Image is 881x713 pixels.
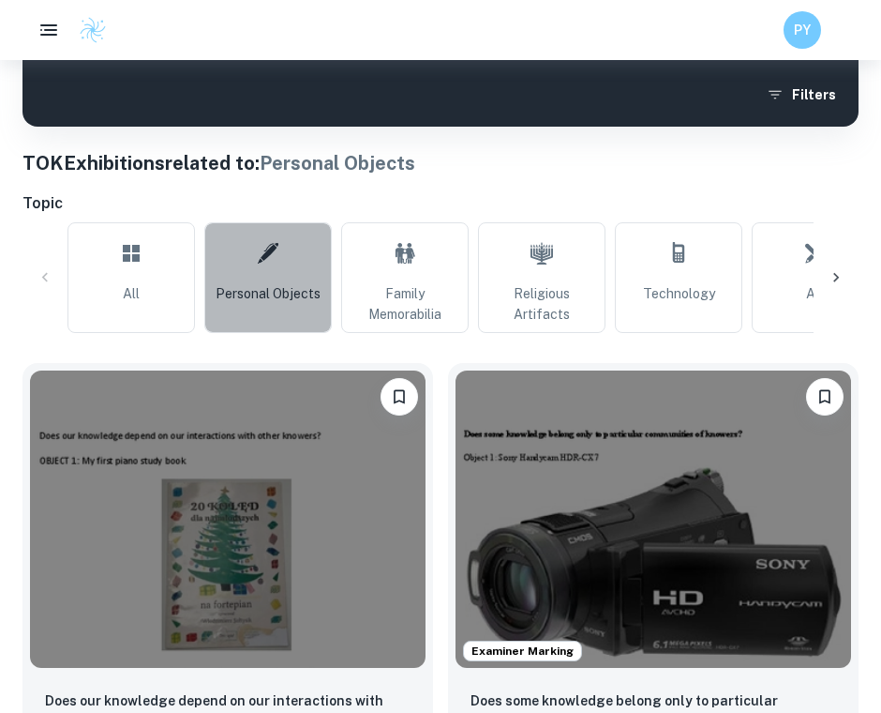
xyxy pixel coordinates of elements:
span: All [123,283,140,304]
span: Examiner Marking [464,643,581,660]
span: Personal Objects [260,152,415,174]
h1: TOK Exhibitions related to: [22,149,859,177]
button: Bookmark [806,378,844,416]
button: Bookmark [381,378,418,416]
span: Religious Artifacts [486,283,597,325]
span: Personal Objects [216,283,321,304]
h6: Topic [22,192,859,215]
img: Clastify logo [79,16,107,44]
img: TOK Exhibition example thumbnail: Does some knowledge belong only to parti [455,371,851,668]
img: TOK Exhibition example thumbnail: Does our knowledge depend on our interac [30,371,426,668]
span: Technology [643,283,715,304]
a: Clastify logo [67,16,107,44]
button: PY [784,11,821,49]
button: Filters [762,78,844,112]
span: Art [806,283,826,304]
span: Family Memorabilia [350,283,460,325]
h6: PY [792,20,814,40]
